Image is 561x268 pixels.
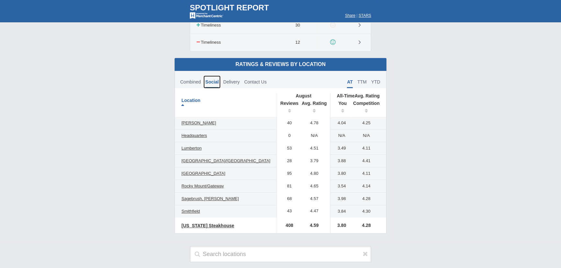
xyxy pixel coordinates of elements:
[277,180,299,192] td: 81
[178,119,219,127] a: [PERSON_NAME]
[278,17,318,34] td: 30
[178,195,242,203] a: Sagebrush, [PERSON_NAME]
[350,167,386,180] td: 4.11
[181,196,239,201] span: Sagebrush, [PERSON_NAME]
[178,144,205,152] a: Lumberton
[350,192,386,205] td: 4.28
[175,58,386,71] td: Ratings & Reviews by Location
[330,218,350,233] td: 3.80
[181,223,234,228] span: [US_STATE] Steakhouse
[345,13,355,18] a: Share
[181,184,224,188] span: Rocky Mount/Gateway
[277,129,299,142] td: 0
[181,120,216,125] span: [PERSON_NAME]
[277,205,299,218] td: 43
[197,22,221,28] td: Timeliness
[330,167,350,180] td: 3.80
[178,157,273,165] a: [GEOGRAPHIC_DATA]/[GEOGRAPHIC_DATA]
[357,79,367,84] span: TTM
[350,142,386,154] td: 4.11
[190,12,223,19] img: mc-powered-by-logo-white-103.png
[277,99,299,117] th: Reviews: activate to sort column ascending
[277,117,299,129] td: 40
[337,93,355,98] span: All-Time
[330,129,350,142] td: N/A
[350,99,386,117] th: Competition: activate to sort column ascending
[298,117,330,129] td: 4.78
[178,132,210,140] a: Headquarters
[330,99,350,117] th: You: activate to sort column ascending
[371,79,380,84] span: YTD
[298,180,330,192] td: 4.65
[350,154,386,167] td: 4.41
[181,146,201,151] span: Lumberton
[178,182,227,190] a: Rocky Mount/Gateway
[244,79,267,84] span: Contact Us
[359,13,371,18] a: STARS
[278,34,318,51] td: 12
[178,222,237,229] a: [US_STATE] Steakhouse
[350,117,386,129] td: 4.25
[330,117,350,129] td: 4.04
[330,142,350,154] td: 3.49
[197,39,221,46] td: Timeliness
[298,154,330,167] td: 3.79
[298,167,330,180] td: 4.80
[223,79,240,84] span: Delivery
[330,93,386,99] th: Avg. Rating
[277,218,299,233] td: 408
[350,129,386,142] td: N/A
[180,79,201,84] span: Combined
[298,99,330,117] th: Avg. Rating: activate to sort column ascending
[277,192,299,205] td: 68
[277,93,330,99] th: August
[330,180,350,192] td: 3.54
[350,180,386,192] td: 4.14
[298,142,330,154] td: 4.51
[277,142,299,154] td: 53
[277,154,299,167] td: 28
[277,167,299,180] td: 95
[181,133,207,138] span: Headquarters
[330,154,350,167] td: 3.88
[205,79,219,88] span: Social
[298,218,330,233] td: 4.59
[181,209,200,214] span: Smithfield
[330,205,350,218] td: 3.84
[181,158,270,163] span: [GEOGRAPHIC_DATA]/[GEOGRAPHIC_DATA]
[347,79,353,88] span: AT
[350,205,386,218] td: 4.30
[298,192,330,205] td: 4.57
[175,93,277,117] th: Location: activate to sort column descending
[350,218,386,233] td: 4.28
[298,205,330,218] td: 4.47
[356,13,357,18] span: |
[178,170,228,177] a: [GEOGRAPHIC_DATA]
[181,171,225,176] span: [GEOGRAPHIC_DATA]
[178,207,203,215] a: Smithfield
[330,192,350,205] td: 3.98
[298,129,330,142] td: N/A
